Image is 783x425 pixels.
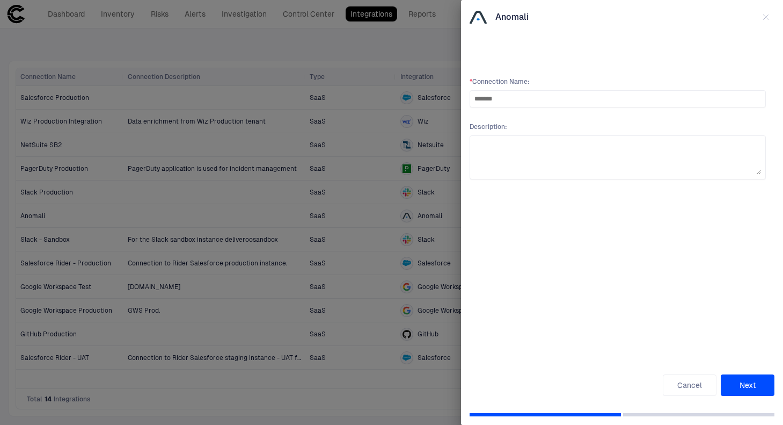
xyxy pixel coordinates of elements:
span: Description : [470,123,766,131]
button: Cancel [663,374,716,396]
span: Anomali [495,12,529,23]
button: Next [721,374,774,396]
div: Anomali [470,9,487,26]
span: Connection Name : [470,77,766,86]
